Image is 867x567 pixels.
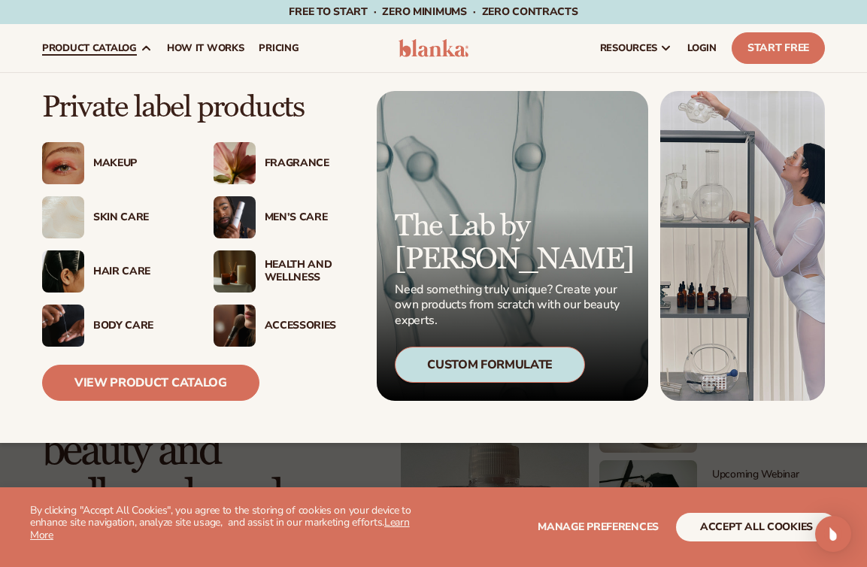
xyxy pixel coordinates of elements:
[42,142,183,184] a: Female with glitter eye makeup. Makeup
[676,513,837,541] button: accept all cookies
[538,520,659,534] span: Manage preferences
[214,305,355,347] a: Female with makeup brush. Accessories
[265,259,355,284] div: Health And Wellness
[600,42,657,54] span: resources
[680,24,724,72] a: LOGIN
[399,39,468,57] img: logo
[289,5,577,19] span: Free to start · ZERO minimums · ZERO contracts
[214,142,355,184] a: Pink blooming flower. Fragrance
[815,516,851,552] div: Open Intercom Messenger
[42,91,354,124] p: Private label products
[593,24,680,72] a: resources
[42,305,183,347] a: Male hand applying moisturizer. Body Care
[42,305,84,347] img: Male hand applying moisturizer.
[214,305,256,347] img: Female with makeup brush.
[265,157,355,170] div: Fragrance
[395,282,629,329] p: Need something truly unique? Create your own products from scratch with our beauty experts.
[30,505,434,542] p: By clicking "Accept All Cookies", you agree to the storing of cookies on your device to enhance s...
[377,91,647,401] a: Microscopic product formula. The Lab by [PERSON_NAME] Need something truly unique? Create your ow...
[660,91,825,401] img: Female in lab with equipment.
[214,196,355,238] a: Male holding moisturizer bottle. Men’s Care
[732,32,825,64] a: Start Free
[251,24,306,72] a: pricing
[265,320,355,332] div: Accessories
[687,42,717,54] span: LOGIN
[42,365,259,401] a: View Product Catalog
[395,210,629,276] p: The Lab by [PERSON_NAME]
[30,515,410,542] a: Learn More
[42,42,137,54] span: product catalog
[159,24,252,72] a: How It Works
[214,250,256,293] img: Candles and incense on table.
[42,196,183,238] a: Cream moisturizer swatch. Skin Care
[42,142,84,184] img: Female with glitter eye makeup.
[214,250,355,293] a: Candles and incense on table. Health And Wellness
[167,42,244,54] span: How It Works
[93,157,183,170] div: Makeup
[93,211,183,224] div: Skin Care
[35,24,159,72] a: product catalog
[538,513,659,541] button: Manage preferences
[214,196,256,238] img: Male holding moisturizer bottle.
[265,211,355,224] div: Men’s Care
[93,265,183,278] div: Hair Care
[42,250,183,293] a: Female hair pulled back with clips. Hair Care
[395,347,585,383] div: Custom Formulate
[42,196,84,238] img: Cream moisturizer swatch.
[259,42,299,54] span: pricing
[42,250,84,293] img: Female hair pulled back with clips.
[93,320,183,332] div: Body Care
[214,142,256,184] img: Pink blooming flower.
